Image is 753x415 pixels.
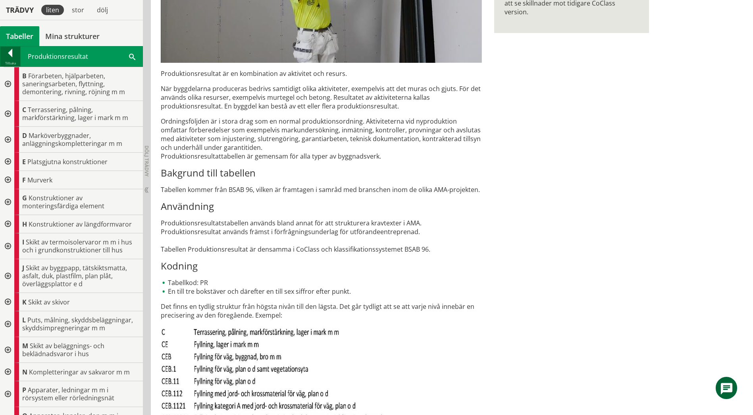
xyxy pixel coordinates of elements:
[27,157,108,166] span: Platsgjutna konstruktioner
[22,264,24,272] span: J
[21,47,143,66] div: Produktionsresultat
[22,105,26,114] span: C
[129,52,135,60] span: Sök i tabellen
[161,84,482,111] p: När byggdelarna produceras bedrivs samtidigt olika aktiviteter, exempelvis att det muras och gjut...
[22,316,133,332] span: Puts, målning, skyddsbeläggningar, skyddsimpregneringar m m
[22,194,27,202] span: G
[67,5,89,15] div: stor
[29,220,132,229] span: Konstruktioner av längdformvaror
[161,167,482,179] h3: Bakgrund till tabellen
[22,131,122,148] span: Marköverbyggnader, anläggningskompletteringar m m
[39,26,106,46] a: Mina strukturer
[28,298,70,306] span: Skikt av skivor
[0,60,20,66] div: Tillbaka
[27,176,52,184] span: Murverk
[22,238,132,254] span: Skikt av termoisolervaror m m i hus och i grundkonstruktioner till hus
[161,185,482,194] p: Tabellen kommer från BSAB 96, vilken är framtagen i samråd med branschen inom de olika AMA-projek...
[161,200,482,212] h3: Användning
[22,131,27,140] span: D
[22,176,26,184] span: F
[22,368,27,376] span: N
[22,194,104,210] span: Konstruktioner av monteringsfärdiga element
[161,69,482,78] p: Produktionsresultat är en kombination av aktivitet och resurs.
[161,260,482,272] h3: Kodning
[22,264,127,288] span: Skikt av byggpapp, tätskiktsmatta, asfalt, duk, plastfilm, plan plåt, överläggsplattor e d
[29,368,130,376] span: Kompletteringar av sakvaror m m
[22,72,27,80] span: B
[22,341,28,350] span: M
[161,302,482,320] p: Det finns en tydlig struktur från högsta nivån till den lägsta. Det går tydligt att se att varje ...
[22,298,27,306] span: K
[92,5,113,15] div: dölj
[22,386,114,402] span: Apparater, ledningar m m i rörsystem eller rörledningsnät
[161,287,482,296] li: En till tre bokstäver och därefter en till sex siffror efter punkt.
[2,6,38,14] div: Trädvy
[22,341,104,358] span: Skikt av beläggnings- och beklädnadsvaror i hus
[22,72,125,96] span: Förarbeten, hjälparbeten, saneringsarbeten, flyttning, demontering, rivning, röjning m m
[22,105,128,122] span: Terrassering, pålning, markförstärkning, lager i mark m m
[161,117,482,161] p: Ordningsföljden är i stora drag som en normal produktionsordning. Aktiviteterna vid nyproduktion ...
[161,278,482,287] li: Tabellkod: PR
[22,220,27,229] span: H
[22,157,26,166] span: E
[22,238,24,246] span: I
[143,145,150,176] span: Dölj trädvy
[161,219,482,254] p: Produktionsresultatstabellen används bland annat för att strukturera kravtexter i AMA. Produktion...
[22,386,26,394] span: P
[22,316,26,324] span: L
[41,5,64,15] div: liten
